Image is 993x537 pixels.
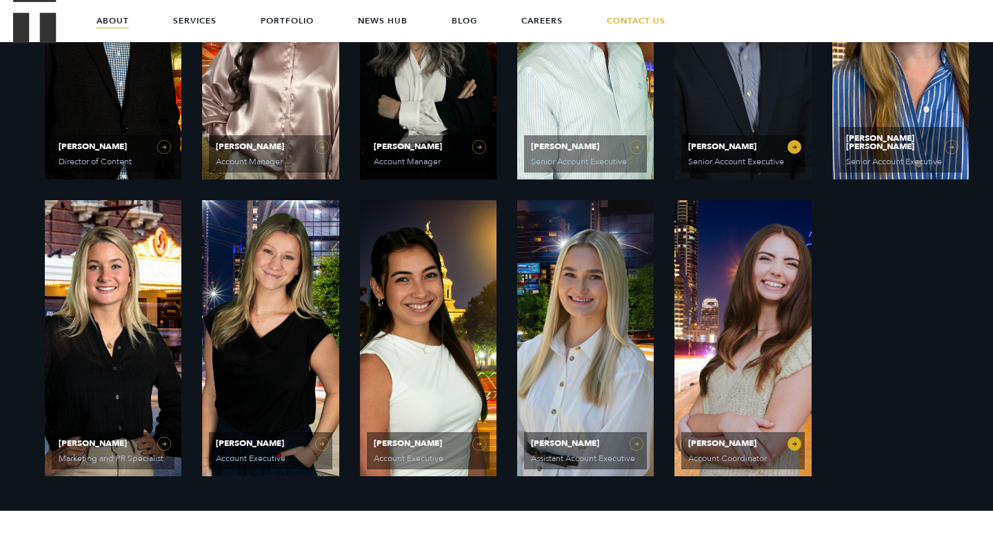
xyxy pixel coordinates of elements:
[517,200,654,476] a: View Bio for Elizabeth Kalwick
[688,142,797,150] span: [PERSON_NAME]
[59,157,165,166] span: Director of Content
[374,157,480,166] span: Account Manager
[688,157,794,166] span: Senior Account Executive
[688,454,794,462] span: Account Coordinator
[846,134,955,150] span: [PERSON_NAME] [PERSON_NAME]
[374,142,483,150] span: [PERSON_NAME]
[360,200,496,476] a: View Bio for Laura Corona
[688,439,797,447] span: [PERSON_NAME]
[374,439,483,447] span: [PERSON_NAME]
[202,200,339,476] a: View Bio for Sydney Miner
[45,200,181,476] a: View Bio for Avery Beatty
[216,454,322,462] span: Account Executive
[531,157,637,166] span: Senior Account Executive
[531,439,640,447] span: [PERSON_NAME]
[59,142,168,150] span: [PERSON_NAME]
[674,200,811,476] a: View Bio for Caroline Hafner
[374,454,480,462] span: Account Executive
[216,157,322,166] span: Account Manager
[216,142,325,150] span: [PERSON_NAME]
[59,439,168,447] span: [PERSON_NAME]
[216,439,325,447] span: [PERSON_NAME]
[531,142,640,150] span: [PERSON_NAME]
[846,157,952,166] span: Senior Account Executive
[59,454,165,462] span: Marketing and PR Specialist
[531,454,637,462] span: Assistant Account Executive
